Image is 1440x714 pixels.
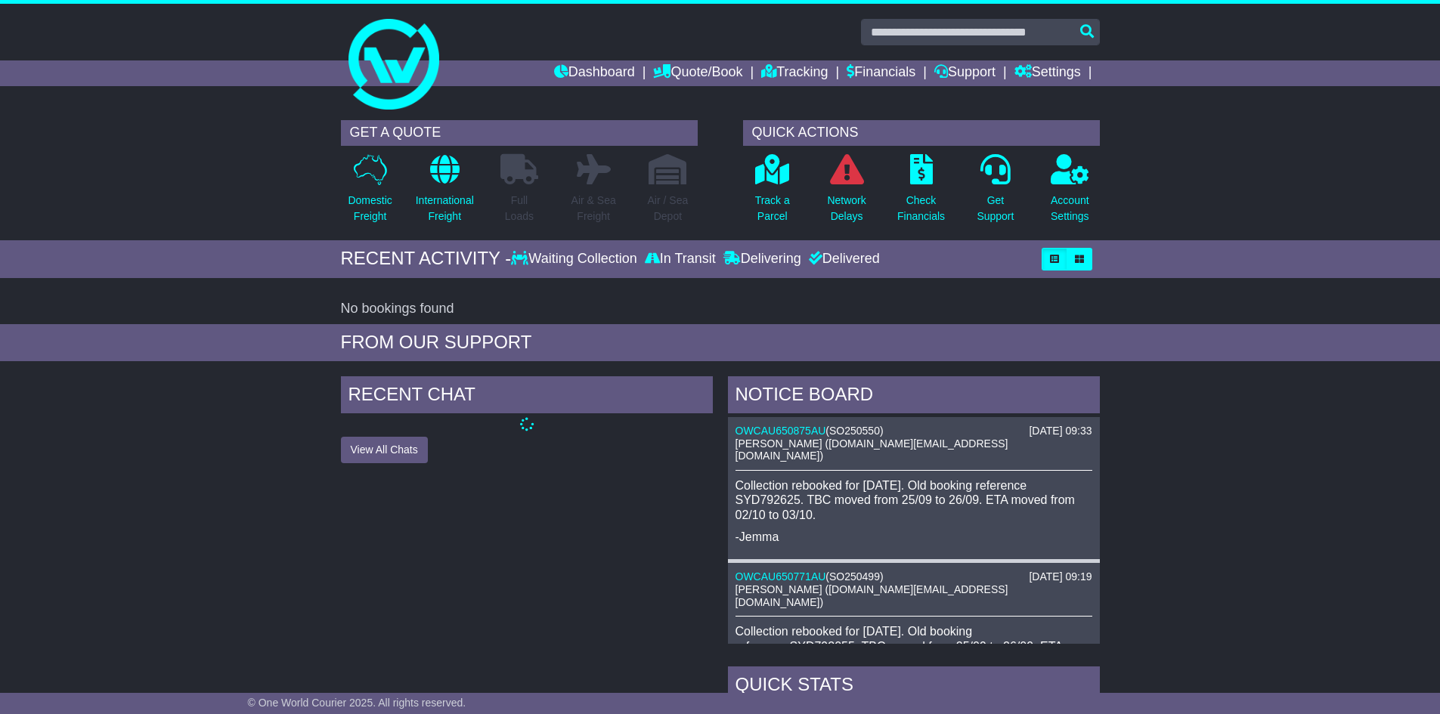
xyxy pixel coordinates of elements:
[1029,570,1092,583] div: [DATE] 09:19
[341,376,713,417] div: RECENT CHAT
[341,301,1100,317] div: No bookings found
[348,193,392,224] p: Domestic Freight
[416,193,474,224] p: International Freight
[761,60,828,86] a: Tracking
[755,193,790,224] p: Track a Parcel
[735,624,1092,668] p: Collection rebooked for [DATE]. Old booking reference SYD792055. TBC moved from 25/09 to 26/09. E...
[1029,425,1092,437] div: [DATE] 09:33
[735,570,1092,583] div: ( )
[648,193,689,224] p: Air / Sea Depot
[511,251,640,267] div: Waiting Collection
[934,60,996,86] a: Support
[571,193,616,224] p: Air & Sea Freight
[735,530,1092,544] p: -Jemma
[977,193,1014,224] p: Get Support
[735,425,826,437] a: OWCAU650875AU
[415,153,475,233] a: InternationalFreight
[743,120,1100,146] div: QUICK ACTIONS
[341,332,1100,354] div: FROM OUR SUPPORT
[735,570,826,583] a: OWCAU650771AU
[641,251,720,267] div: In Transit
[805,251,880,267] div: Delivered
[827,193,866,224] p: Network Delays
[829,425,880,437] span: SO250550
[735,425,1092,437] div: ( )
[735,583,1008,608] span: [PERSON_NAME] ([DOMAIN_NAME][EMAIL_ADDRESS][DOMAIN_NAME])
[720,251,805,267] div: Delivering
[341,120,698,146] div: GET A QUOTE
[728,376,1100,417] div: NOTICE BOARD
[341,248,512,270] div: RECENT ACTIVITY -
[554,60,635,86] a: Dashboard
[976,153,1014,233] a: GetSupport
[754,153,791,233] a: Track aParcel
[735,437,1008,462] span: [PERSON_NAME] ([DOMAIN_NAME][EMAIL_ADDRESS][DOMAIN_NAME])
[897,193,945,224] p: Check Financials
[500,193,538,224] p: Full Loads
[847,60,915,86] a: Financials
[1050,153,1090,233] a: AccountSettings
[1014,60,1081,86] a: Settings
[829,570,880,583] span: SO250499
[728,666,1100,707] div: Quick Stats
[1051,193,1089,224] p: Account Settings
[347,153,392,233] a: DomesticFreight
[826,153,866,233] a: NetworkDelays
[653,60,742,86] a: Quote/Book
[897,153,946,233] a: CheckFinancials
[248,697,466,709] span: © One World Courier 2025. All rights reserved.
[735,478,1092,522] p: Collection rebooked for [DATE]. Old booking reference SYD792625. TBC moved from 25/09 to 26/09. E...
[341,437,428,463] button: View All Chats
